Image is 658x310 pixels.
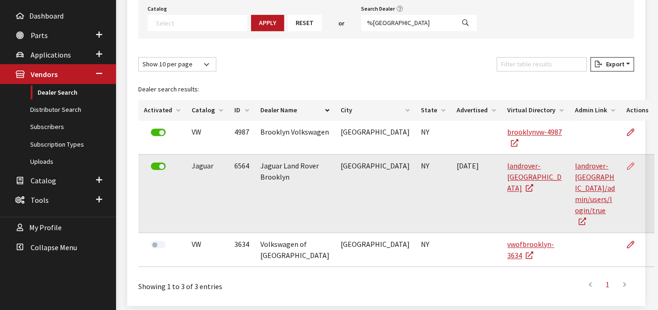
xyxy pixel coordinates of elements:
[590,57,634,71] button: Export
[229,155,255,233] td: 6564
[335,121,415,155] td: [GEOGRAPHIC_DATA]
[626,121,642,144] a: Edit Dealer
[251,15,284,31] button: Apply
[229,233,255,267] td: 3634
[255,100,335,121] th: Dealer Name: activate to sort column descending
[361,15,455,31] input: Search
[415,121,451,155] td: NY
[451,100,502,121] th: Advertised: activate to sort column ascending
[186,100,229,121] th: Catalog: activate to sort column ascending
[229,121,255,155] td: 4987
[29,11,64,20] span: Dashboard
[31,243,77,252] span: Collapse Menu
[575,161,615,226] a: landrover-[GEOGRAPHIC_DATA]/admin/users/login/true
[156,19,247,27] textarea: Search
[186,121,229,155] td: VW
[415,155,451,233] td: NY
[138,100,186,121] th: Activated: activate to sort column ascending
[454,15,477,31] button: Search
[569,100,621,121] th: Admin Link: activate to sort column ascending
[29,223,62,232] span: My Profile
[31,176,56,185] span: Catalog
[229,100,255,121] th: ID: activate to sort column ascending
[31,195,49,205] span: Tools
[138,274,338,292] div: Showing 1 to 3 of 3 entries
[338,19,344,28] span: or
[148,15,247,31] span: Select
[507,239,554,260] a: vwofbrooklyn-3634
[138,79,654,100] caption: Dealer search results:
[255,233,335,267] td: Volkswagen of [GEOGRAPHIC_DATA]
[599,275,616,294] a: 1
[361,5,395,13] label: Search Dealer
[31,70,58,79] span: Vendors
[335,155,415,233] td: [GEOGRAPHIC_DATA]
[497,57,587,71] input: Filter table results
[31,50,71,59] span: Applications
[151,129,166,136] label: Deactivate Dealer
[415,100,451,121] th: State: activate to sort column ascending
[151,162,166,170] label: Deactivate Dealer
[626,233,642,256] a: Edit Dealer
[507,161,561,193] a: landrover-[GEOGRAPHIC_DATA]
[335,100,415,121] th: City: activate to sort column ascending
[335,233,415,267] td: [GEOGRAPHIC_DATA]
[507,127,562,148] a: brooklynvw-4987
[31,31,48,40] span: Parts
[451,155,502,233] td: [DATE]
[502,100,569,121] th: Virtual Directory: activate to sort column ascending
[626,155,642,178] a: Edit Dealer
[186,233,229,267] td: VW
[602,60,624,68] span: Export
[255,155,335,233] td: Jaguar Land Rover Brooklyn
[621,100,654,121] th: Actions
[288,15,322,31] button: Reset
[186,155,229,233] td: Jaguar
[255,121,335,155] td: Brooklyn Volkswagen
[415,233,451,267] td: NY
[148,5,167,13] label: Catalog
[151,241,166,248] label: Activate Dealer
